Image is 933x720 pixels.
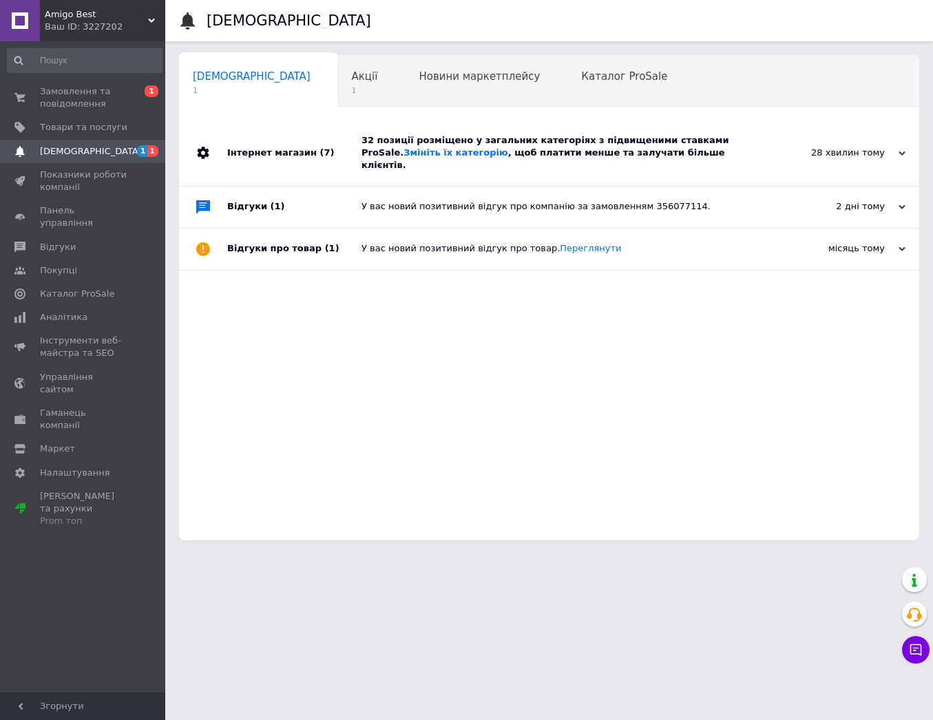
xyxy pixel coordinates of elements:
[768,242,905,255] div: місяць тому
[145,85,158,97] span: 1
[352,85,378,96] span: 1
[40,515,127,527] div: Prom топ
[325,243,339,253] span: (1)
[361,134,768,172] div: 32 позиції розміщено у загальних категоріях з підвищеними ставками ProSale. , щоб платити менше т...
[352,70,378,83] span: Акції
[361,242,768,255] div: У вас новий позитивний відгук про товар.
[361,200,768,213] div: У вас новий позитивний відгук про компанію за замовленням 356077114.
[40,311,87,324] span: Аналітика
[40,204,127,229] span: Панель управління
[40,490,127,528] span: [PERSON_NAME] та рахунки
[560,243,621,253] a: Переглянути
[271,201,285,211] span: (1)
[40,241,76,253] span: Відгуки
[40,371,127,396] span: Управління сайтом
[768,147,905,159] div: 28 хвилин тому
[40,145,142,158] span: [DEMOGRAPHIC_DATA]
[40,121,127,134] span: Товари та послуги
[40,264,77,277] span: Покупці
[40,288,114,300] span: Каталог ProSale
[40,407,127,432] span: Гаманець компанії
[403,147,507,158] a: Змініть їх категорію
[7,48,163,73] input: Пошук
[40,443,75,455] span: Маркет
[193,70,311,83] span: [DEMOGRAPHIC_DATA]
[227,229,361,270] div: Відгуки про товар
[581,70,667,83] span: Каталог ProSale
[319,147,334,158] span: (7)
[40,335,127,359] span: Інструменти веб-майстра та SEO
[768,200,905,213] div: 2 дні тому
[419,70,540,83] span: Новини маркетплейсу
[902,636,930,664] button: Чат з покупцем
[40,467,110,479] span: Налаштування
[137,145,148,157] span: 1
[227,120,361,186] div: Інтернет магазин
[207,12,371,29] h1: [DEMOGRAPHIC_DATA]
[193,85,311,96] span: 1
[227,187,361,228] div: Відгуки
[45,21,165,33] div: Ваш ID: 3227202
[40,85,127,110] span: Замовлення та повідомлення
[45,8,148,21] span: Amigo Best
[147,145,158,157] span: 1
[40,169,127,193] span: Показники роботи компанії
